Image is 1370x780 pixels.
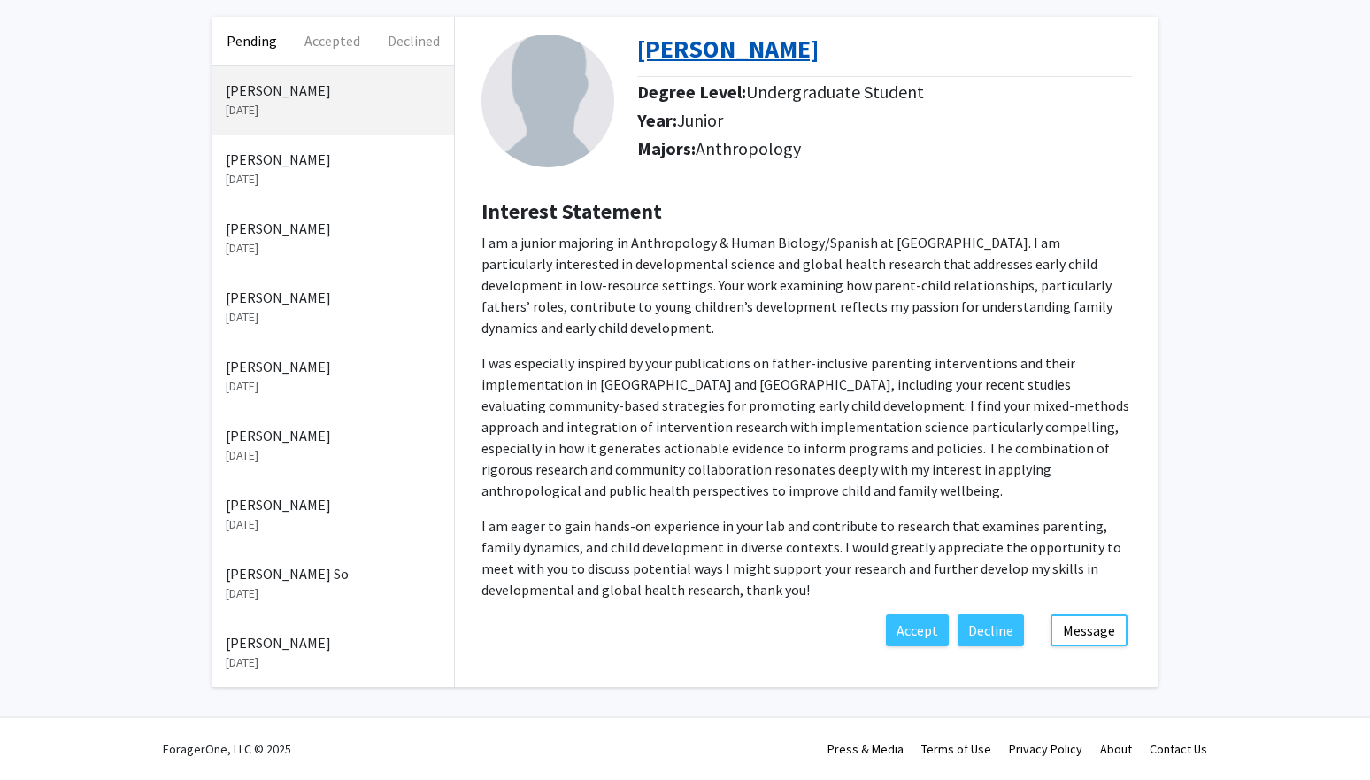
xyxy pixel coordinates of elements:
[921,741,991,757] a: Terms of Use
[481,515,1132,600] p: I am eager to gain hands-on experience in your lab and contribute to research that examines paren...
[226,377,440,396] p: [DATE]
[13,700,75,767] iframe: Chat
[481,352,1132,501] p: I was especially inspired by your publications on father-inclusive parenting interventions and th...
[226,239,440,258] p: [DATE]
[637,33,819,65] b: [PERSON_NAME]
[481,197,662,225] b: Interest Statement
[637,81,746,103] b: Degree Level:
[637,109,677,131] b: Year:
[226,356,440,377] p: [PERSON_NAME]
[226,494,440,515] p: [PERSON_NAME]
[226,515,440,534] p: [DATE]
[696,137,801,159] span: Anthropology
[226,632,440,653] p: [PERSON_NAME]
[886,614,949,646] button: Accept
[226,584,440,603] p: [DATE]
[1051,614,1128,646] button: Message
[226,170,440,189] p: [DATE]
[637,33,819,65] a: Opens in a new tab
[481,35,614,167] img: Profile Picture
[1100,741,1132,757] a: About
[637,137,696,159] b: Majors:
[226,149,440,170] p: [PERSON_NAME]
[1009,741,1082,757] a: Privacy Policy
[958,614,1024,646] button: Decline
[212,17,292,65] button: Pending
[226,80,440,101] p: [PERSON_NAME]
[292,17,373,65] button: Accepted
[373,17,454,65] button: Declined
[226,563,440,584] p: [PERSON_NAME] So
[226,218,440,239] p: [PERSON_NAME]
[226,308,440,327] p: [DATE]
[226,653,440,672] p: [DATE]
[226,287,440,308] p: [PERSON_NAME]
[827,741,904,757] a: Press & Media
[163,718,291,780] div: ForagerOne, LLC © 2025
[481,232,1132,338] p: I am a junior majoring in Anthropology & Human Biology/Spanish at [GEOGRAPHIC_DATA]. I am particu...
[746,81,924,103] span: Undergraduate Student
[1150,741,1207,757] a: Contact Us
[677,109,723,131] span: Junior
[226,425,440,446] p: [PERSON_NAME]
[226,101,440,120] p: [DATE]
[226,446,440,465] p: [DATE]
